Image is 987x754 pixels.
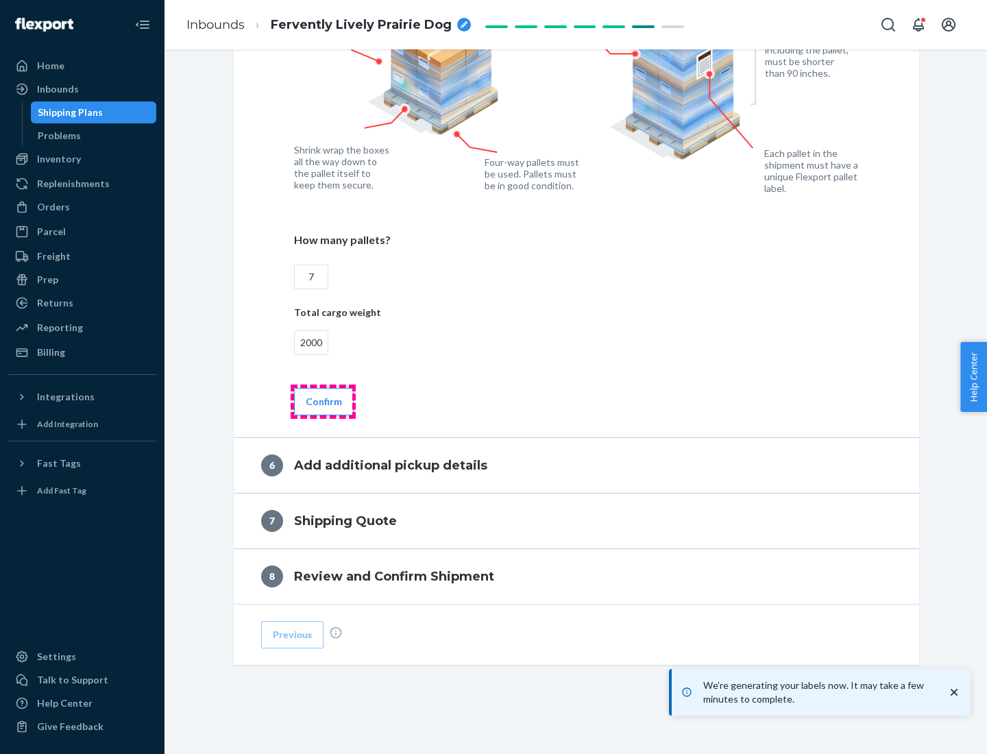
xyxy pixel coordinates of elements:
button: Open account menu [935,11,962,38]
a: Shipping Plans [31,101,157,123]
div: Freight [37,250,71,263]
a: Inventory [8,148,156,170]
figcaption: Pallet height, including the pallet, must be shorter than 90 inches. [765,32,855,79]
ol: breadcrumbs [175,5,482,45]
a: Returns [8,292,156,314]
a: Home [8,55,156,77]
button: Fast Tags [8,452,156,474]
div: Shipping Plans [38,106,103,119]
a: Inbounds [8,78,156,100]
div: Integrations [37,390,95,404]
a: Freight [8,245,156,267]
a: Help Center [8,692,156,714]
a: Replenishments [8,173,156,195]
figcaption: Four-way pallets must be used. Pallets must be in good condition. [485,156,580,191]
div: Orders [37,200,70,214]
div: Prep [37,273,58,287]
a: Billing [8,341,156,363]
div: Settings [37,650,76,664]
span: Fervently Lively Prairie Dog [271,16,452,34]
a: Inbounds [186,17,245,32]
div: Reporting [37,321,83,335]
figcaption: Shrink wrap the boxes all the way down to the pallet itself to keep them secure. [294,144,392,191]
a: Problems [31,125,157,147]
div: Parcel [37,225,66,239]
button: Open notifications [905,11,932,38]
p: Total cargo weight [294,306,859,319]
button: 7Shipping Quote [234,494,919,548]
div: Add Fast Tag [37,485,86,496]
figcaption: Each pallet in the shipment must have a unique Flexport pallet label. [764,147,868,194]
div: Home [37,59,64,73]
svg: close toast [947,685,961,699]
a: Orders [8,196,156,218]
div: Inbounds [37,82,79,96]
button: 8Review and Confirm Shipment [234,549,919,604]
div: 8 [261,565,283,587]
button: Give Feedback [8,716,156,738]
h4: Add additional pickup details [294,457,487,474]
p: We're generating your labels now. It may take a few minutes to complete. [703,679,934,706]
button: Close Navigation [129,11,156,38]
button: Confirm [294,388,354,415]
div: Add Integration [37,418,98,430]
button: 6Add additional pickup details [234,438,919,493]
a: Add Fast Tag [8,480,156,502]
button: Open Search Box [875,11,902,38]
a: Parcel [8,221,156,243]
a: Add Integration [8,413,156,435]
div: Billing [37,345,65,359]
h4: Review and Confirm Shipment [294,568,494,585]
div: Replenishments [37,177,110,191]
p: How many pallets? [294,232,859,248]
div: Inventory [37,152,81,166]
div: 6 [261,454,283,476]
div: Fast Tags [37,457,81,470]
button: Help Center [960,342,987,412]
div: Problems [38,129,81,143]
div: 7 [261,510,283,532]
button: Integrations [8,386,156,408]
a: Prep [8,269,156,291]
a: Reporting [8,317,156,339]
a: Talk to Support [8,669,156,691]
img: Flexport logo [15,18,73,32]
button: Previous [261,621,324,648]
h4: Shipping Quote [294,512,397,530]
div: Give Feedback [37,720,103,733]
div: Help Center [37,696,93,710]
a: Settings [8,646,156,668]
div: Talk to Support [37,673,108,687]
div: Returns [37,296,73,310]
